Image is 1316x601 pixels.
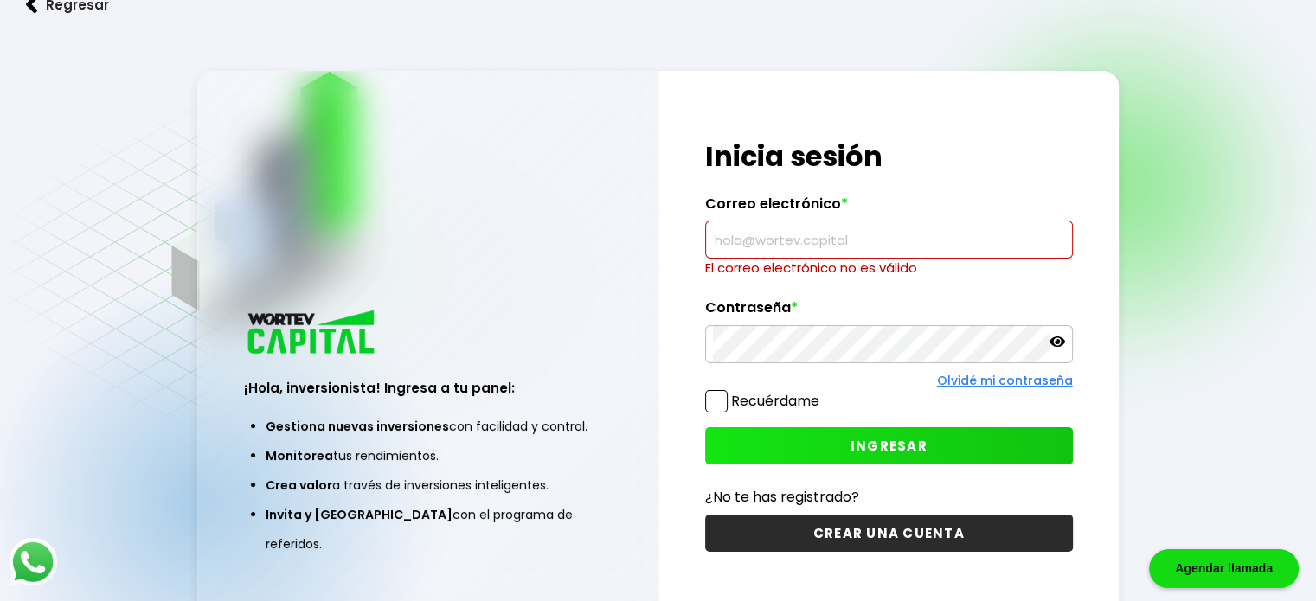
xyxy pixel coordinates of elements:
[266,506,453,523] span: Invita y [GEOGRAPHIC_DATA]
[9,538,57,586] img: logos_whatsapp-icon.242b2217.svg
[705,427,1073,464] button: INGRESAR
[705,195,1073,221] label: Correo electrónico
[266,447,333,464] span: Monitorea
[1149,549,1299,588] div: Agendar llamada
[705,515,1073,552] button: CREAR UNA CUENTA
[705,486,1073,508] p: ¿No te has registrado?
[705,486,1073,552] a: ¿No te has registrado?CREAR UNA CUENTA
[705,259,1073,278] p: El correo electrónico no es válido
[266,441,590,470] li: tus rendimientos.
[244,308,381,359] img: logo_wortev_capital
[705,299,1073,325] label: Contraseña
[266,470,590,500] li: a través de inversiones inteligentes.
[266,500,590,559] li: con el programa de referidos.
[851,437,928,455] span: INGRESAR
[244,378,612,398] h3: ¡Hola, inversionista! Ingresa a tu panel:
[731,391,819,411] label: Recuérdame
[937,372,1073,389] a: Olvidé mi contraseña
[266,476,332,494] span: Crea valor
[266,412,590,441] li: con facilidad y control.
[266,418,449,435] span: Gestiona nuevas inversiones
[713,221,1065,258] input: hola@wortev.capital
[705,136,1073,177] h1: Inicia sesión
